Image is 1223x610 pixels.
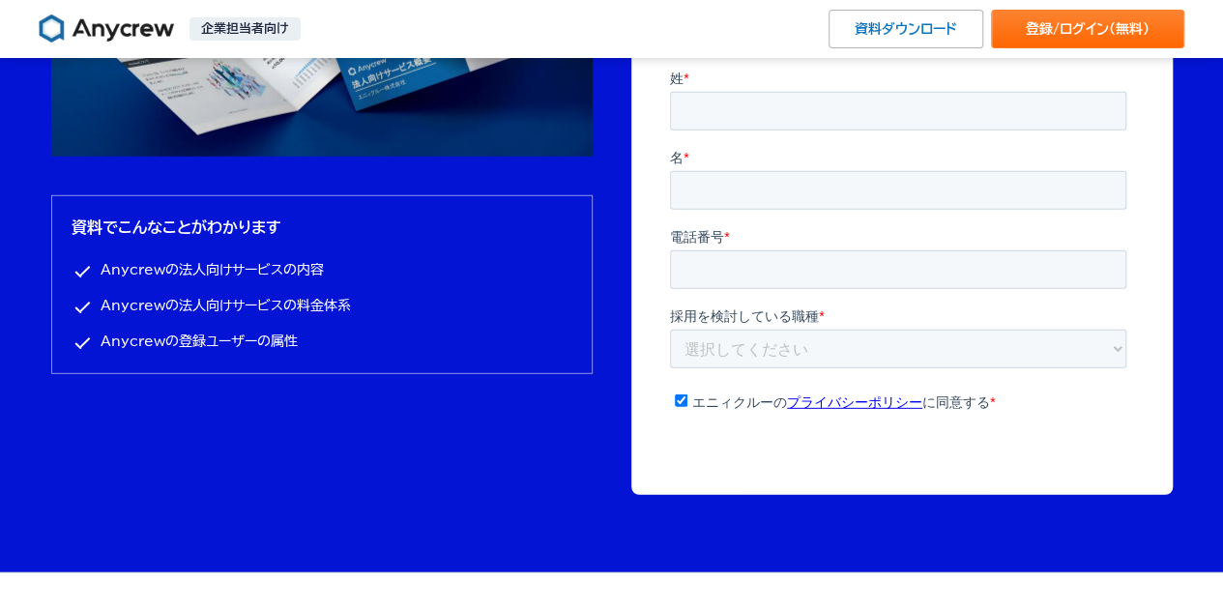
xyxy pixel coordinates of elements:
li: Anycrewの法人向けサービスの内容 [72,258,572,282]
li: Anycrewの登録ユーザーの属性 [72,330,572,354]
a: 資料ダウンロード [829,10,983,48]
img: Anycrew [39,14,174,44]
h3: 資料でこんなことがわかります [72,216,572,239]
p: 企業担当者向け [189,17,301,41]
li: Anycrewの法人向けサービスの料金体系 [72,294,572,318]
a: 登録/ログイン（無料） [991,10,1184,48]
span: （無料） [1109,22,1150,36]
